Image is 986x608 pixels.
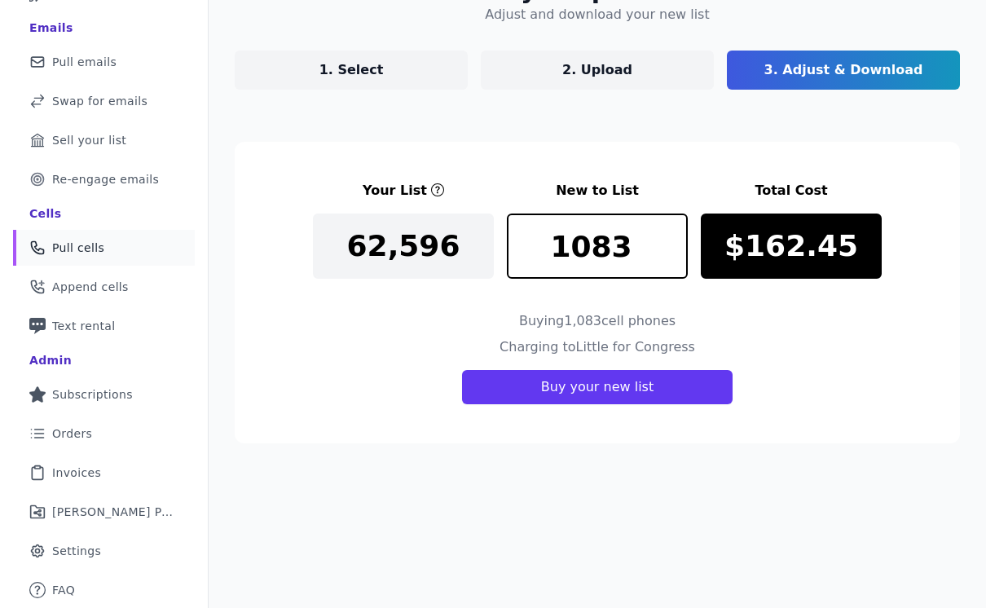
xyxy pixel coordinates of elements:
[701,181,882,200] h3: Total Cost
[52,279,129,295] span: Append cells
[724,230,858,262] p: $162.45
[52,54,117,70] span: Pull emails
[52,504,175,520] span: [PERSON_NAME] Performance
[13,494,195,530] a: [PERSON_NAME] Performance
[13,533,195,569] a: Settings
[519,311,676,331] h4: Buying 1,083 cell phones
[727,51,960,90] a: 3. Adjust & Download
[500,337,695,357] h4: Charging to Little for Congress
[52,318,116,334] span: Text rental
[52,465,101,481] span: Invoices
[29,205,61,222] div: Cells
[13,161,195,197] a: Re-engage emails
[52,171,159,187] span: Re-engage emails
[29,20,73,36] div: Emails
[13,455,195,491] a: Invoices
[764,60,923,80] p: 3. Adjust & Download
[235,51,468,90] a: 1. Select
[562,60,632,80] p: 2. Upload
[13,572,195,608] a: FAQ
[52,240,104,256] span: Pull cells
[13,230,195,266] a: Pull cells
[52,386,133,403] span: Subscriptions
[481,51,714,90] a: 2. Upload
[29,352,72,368] div: Admin
[363,181,427,200] h3: Your List
[462,370,733,404] button: Buy your new list
[52,93,147,109] span: Swap for emails
[13,308,195,344] a: Text rental
[13,83,195,119] a: Swap for emails
[319,60,384,80] p: 1. Select
[52,582,75,598] span: FAQ
[507,181,688,200] h3: New to List
[13,269,195,305] a: Append cells
[52,425,92,442] span: Orders
[13,122,195,158] a: Sell your list
[347,230,460,262] p: 62,596
[52,132,126,148] span: Sell your list
[485,5,709,24] h4: Adjust and download your new list
[13,44,195,80] a: Pull emails
[52,543,101,559] span: Settings
[13,416,195,452] a: Orders
[13,377,195,412] a: Subscriptions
